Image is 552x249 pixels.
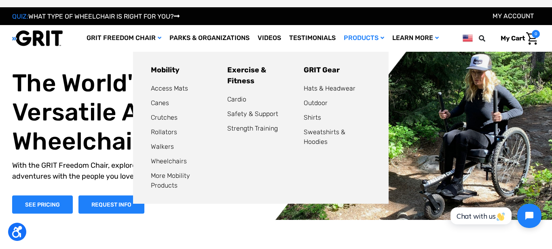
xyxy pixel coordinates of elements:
a: QUIZ:WHAT TYPE OF WHEELCHAIR IS RIGHT FOR YOU? [12,13,180,20]
a: Products [340,25,388,51]
a: Testimonials [285,25,340,51]
input: Search [482,30,495,47]
a: Sweatshirts & Hoodies [304,128,345,146]
a: Cart with 0 items [495,30,540,47]
a: Hats & Headwear [304,84,355,92]
a: Videos [254,25,285,51]
a: Account [493,12,534,20]
a: Cardio [227,95,246,103]
a: Rollators [151,128,177,136]
a: Canes [151,99,169,107]
p: With the GRIT Freedom Chair, explore the outdoors, get daily exercise, and go on adventures with ... [12,160,282,181]
img: Cart [526,32,538,45]
img: us.png [463,33,473,43]
a: Access Mats [151,84,188,92]
a: Walkers [151,143,174,150]
iframe: Tidio Chat [442,197,548,235]
a: GRIT Freedom Chair [82,25,165,51]
a: Learn More [388,25,443,51]
a: GRIT Gear [304,65,340,74]
span: 0 [532,30,540,38]
a: Safety & Support [227,110,278,118]
a: Crutches [151,114,178,121]
a: More Mobility Products [151,172,190,189]
a: Wheelchairs [151,157,187,165]
img: GRIT All-Terrain Wheelchair and Mobility Equipment [12,30,63,46]
a: Exercise & Fitness [227,65,266,85]
a: Mobility [151,65,180,74]
a: Outdoor [304,99,328,107]
a: Parks & Organizations [165,25,254,51]
a: Slide number 1, Request Information [78,195,144,213]
a: Shop Now [12,195,73,213]
h1: The World's Most Versatile All-Terrain Wheelchair [12,68,282,156]
a: Strength Training [227,124,278,132]
span: QUIZ: [12,13,28,20]
span: My Cart [501,34,525,42]
a: Shirts [304,114,321,121]
span: Phone Number [119,33,163,41]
